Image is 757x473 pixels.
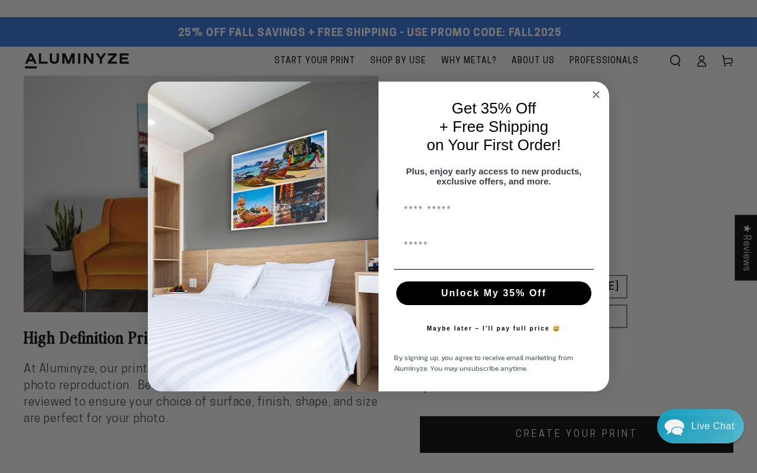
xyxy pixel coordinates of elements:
[421,317,567,341] button: Maybe later – I’ll pay full price 😅
[691,409,735,443] div: Contact Us Directly
[148,82,378,391] img: 728e4f65-7e6c-44e2-b7d1-0292a396982f.jpeg
[589,88,603,102] button: Close dialog
[439,118,548,135] span: + Free Shipping
[394,269,594,270] img: underline
[427,136,561,154] span: on Your First Order!
[396,281,591,305] button: Unlock My 35% Off
[394,352,573,374] span: By signing up, you agree to receive email marketing from Aluminyze. You may unsubscribe anytime.
[657,409,744,443] div: Chat widget toggle
[452,99,536,117] span: Get 35% Off
[406,166,582,186] span: Plus, enjoy early access to new products, exclusive offers, and more.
